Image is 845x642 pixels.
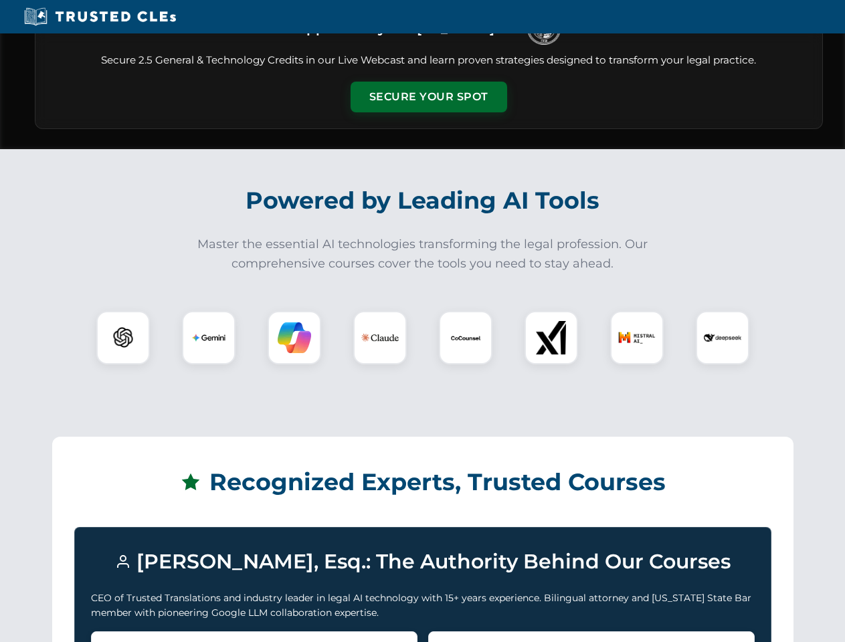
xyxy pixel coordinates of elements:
[704,319,741,356] img: DeepSeek Logo
[449,321,482,354] img: CoCounsel Logo
[91,591,755,621] p: CEO of Trusted Translations and industry leader in legal AI technology with 15+ years experience....
[696,311,749,364] div: DeepSeek
[610,311,664,364] div: Mistral AI
[535,321,568,354] img: xAI Logo
[20,7,180,27] img: Trusted CLEs
[278,321,311,354] img: Copilot Logo
[104,318,143,357] img: ChatGPT Logo
[192,321,225,354] img: Gemini Logo
[525,311,578,364] div: xAI
[361,319,399,356] img: Claude Logo
[189,235,657,274] p: Master the essential AI technologies transforming the legal profession. Our comprehensive courses...
[618,319,656,356] img: Mistral AI Logo
[353,311,407,364] div: Claude
[74,459,771,506] h2: Recognized Experts, Trusted Courses
[439,311,492,364] div: CoCounsel
[351,82,507,112] button: Secure Your Spot
[182,311,236,364] div: Gemini
[268,311,321,364] div: Copilot
[52,177,793,224] h2: Powered by Leading AI Tools
[52,53,806,68] p: Secure 2.5 General & Technology Credits in our Live Webcast and learn proven strategies designed ...
[91,544,755,580] h3: [PERSON_NAME], Esq.: The Authority Behind Our Courses
[96,311,150,364] div: ChatGPT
